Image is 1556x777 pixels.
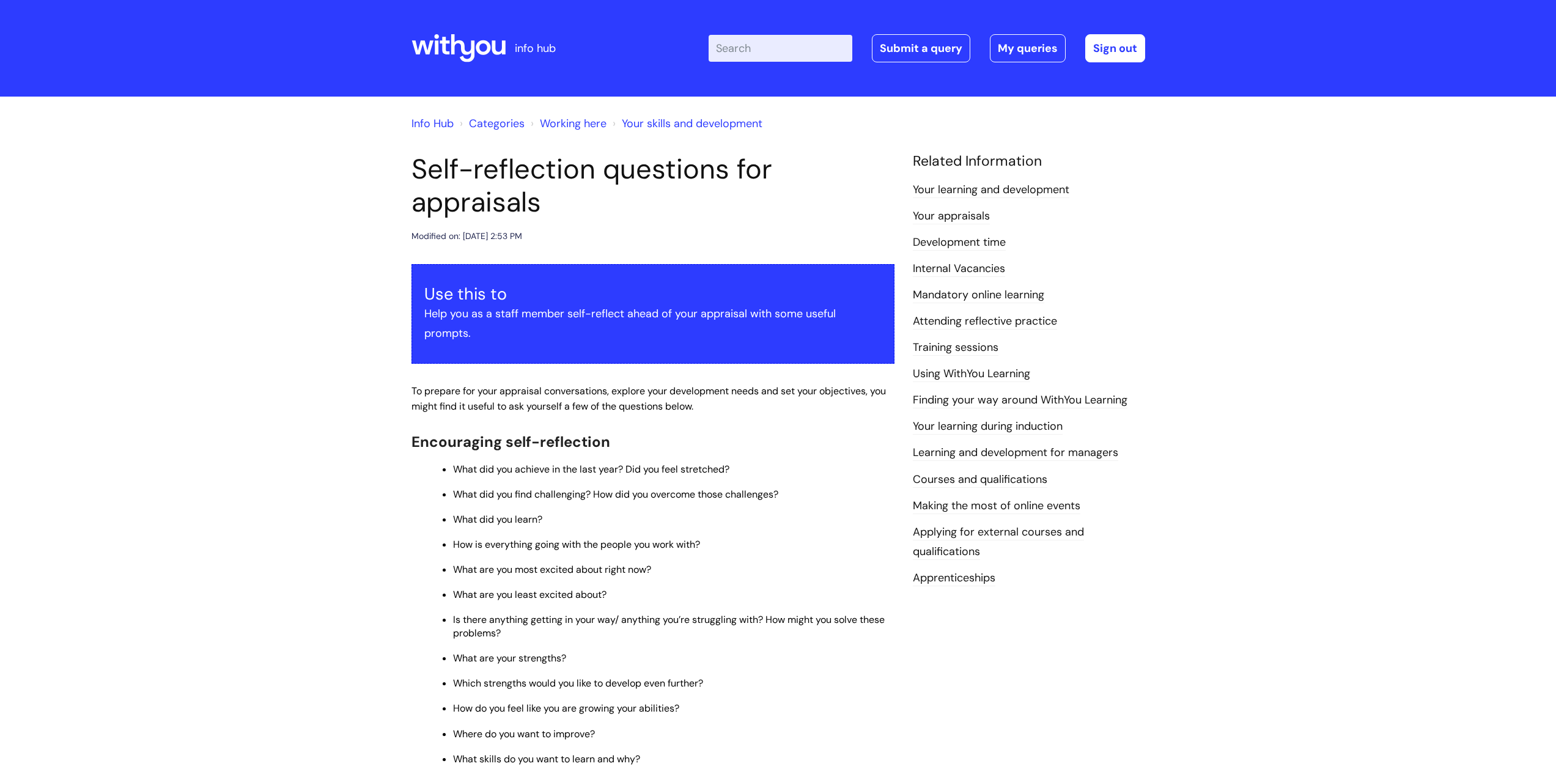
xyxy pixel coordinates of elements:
a: Attending reflective practice [913,314,1057,330]
a: Your appraisals [913,208,990,224]
span: What skills do you want to learn and why? [453,753,640,765]
div: Modified on: [DATE] 2:53 PM [411,229,522,244]
a: Development time [913,235,1006,251]
a: Courses and qualifications [913,472,1047,488]
a: Learning and development for managers [913,445,1118,461]
input: Search [709,35,852,62]
span: What did you find challenging? How did you overcome those challenges? [453,488,778,501]
a: Mandatory online learning [913,287,1044,303]
li: Your skills and development [610,114,762,133]
a: Apprenticeships [913,570,995,586]
a: Using WithYou Learning [913,366,1030,382]
a: Info Hub [411,116,454,131]
a: Working here [540,116,607,131]
a: Your skills and development [622,116,762,131]
span: How is everything going with the people you work with? [453,538,700,551]
span: Where do you want to improve? [453,727,595,740]
span: Is there anything getting in your way/ anything you’re struggling with? How might you solve these... [453,613,885,639]
a: Internal Vacancies [913,261,1005,277]
a: Your learning and development [913,182,1069,198]
h1: Self-reflection questions for appraisals [411,153,894,219]
span: What are your strengths? [453,652,566,665]
a: Submit a query [872,34,970,62]
a: Your learning during induction [913,419,1063,435]
span: Which strengths would you like to develop even further? [453,677,703,690]
span: Encouraging self-reflection [411,432,610,451]
li: Solution home [457,114,525,133]
h4: Related Information [913,153,1145,170]
a: Making the most of online events [913,498,1080,514]
a: Sign out [1085,34,1145,62]
p: info hub [515,39,556,58]
a: My queries [990,34,1066,62]
div: | - [709,34,1145,62]
span: What did you learn? [453,513,542,526]
p: Help you as a staff member self-reflect ahead of your appraisal with some useful prompts. [424,304,882,344]
span: What are you least excited about? [453,588,607,601]
a: Training sessions [913,340,998,356]
a: Categories [469,116,525,131]
span: To prepare for your appraisal conversations, explore your development needs and set your objectiv... [411,385,886,413]
span: What are you most excited about right now? [453,563,651,576]
a: Applying for external courses and qualifications [913,525,1084,560]
h3: Use this to [424,284,882,304]
span: What did you achieve in the last year? Did you feel stretched? [453,463,729,476]
span: How do you feel like you are growing your abilities? [453,702,679,715]
li: Working here [528,114,607,133]
a: Finding your way around WithYou Learning [913,392,1127,408]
